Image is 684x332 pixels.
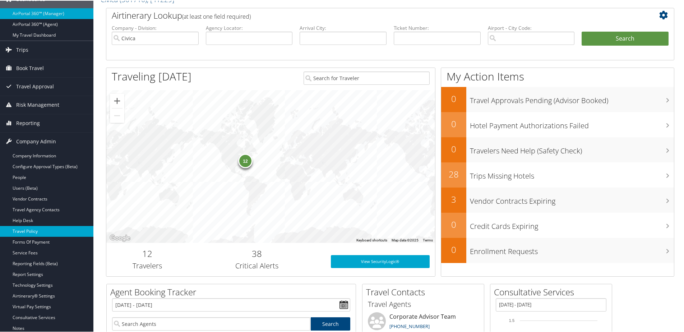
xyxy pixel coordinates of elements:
[470,91,674,105] h3: Travel Approvals Pending (Advisor Booked)
[182,12,251,20] span: (at least one field required)
[16,40,28,58] span: Trips
[441,193,466,205] h2: 3
[441,237,674,262] a: 0Enrollment Requests
[311,317,351,330] a: Search
[509,318,514,322] tspan: 1.5
[441,111,674,137] a: 0Hotel Payment Authorizations Failed
[108,233,132,242] img: Google
[110,108,124,122] button: Zoom out
[112,247,183,259] h2: 12
[110,93,124,107] button: Zoom in
[441,137,674,162] a: 0Travelers Need Help (Safety Check)
[441,68,674,83] h1: My Action Items
[300,24,387,31] label: Arrival City:
[112,24,199,31] label: Company - Division:
[108,233,132,242] a: Open this area in Google Maps (opens a new window)
[16,132,56,150] span: Company Admin
[16,77,54,95] span: Travel Approval
[112,68,191,83] h1: Traveling [DATE]
[16,114,40,132] span: Reporting
[470,167,674,180] h3: Trips Missing Hotels
[389,322,430,329] a: [PHONE_NUMBER]
[206,24,293,31] label: Agency Locator:
[470,192,674,206] h3: Vendor Contracts Expiring
[331,254,430,267] a: View SecurityLogic®
[488,24,575,31] label: Airport - City Code:
[441,212,674,237] a: 0Credit Cards Expiring
[304,71,430,84] input: Search for Traveler
[441,218,466,230] h2: 0
[441,187,674,212] a: 3Vendor Contracts Expiring
[194,247,320,259] h2: 38
[112,260,183,270] h3: Travelers
[494,285,612,298] h2: Consultative Services
[368,299,479,309] h3: Travel Agents
[441,162,674,187] a: 28Trips Missing Hotels
[16,95,59,113] span: Risk Management
[394,24,481,31] label: Ticket Number:
[366,285,484,298] h2: Travel Contacts
[441,117,466,129] h2: 0
[582,31,669,45] button: Search
[470,116,674,130] h3: Hotel Payment Authorizations Failed
[441,92,466,104] h2: 0
[356,237,387,242] button: Keyboard shortcuts
[423,238,433,241] a: Terms (opens in new tab)
[441,142,466,155] h2: 0
[470,217,674,231] h3: Credit Cards Expiring
[110,285,356,298] h2: Agent Booking Tracker
[441,167,466,180] h2: 28
[16,59,44,77] span: Book Travel
[441,86,674,111] a: 0Travel Approvals Pending (Advisor Booked)
[470,142,674,155] h3: Travelers Need Help (Safety Check)
[112,317,310,330] input: Search Agents
[392,238,419,241] span: Map data ©2025
[238,153,253,167] div: 12
[112,9,621,21] h2: Airtinerary Lookup
[441,243,466,255] h2: 0
[194,260,320,270] h3: Critical Alerts
[470,242,674,256] h3: Enrollment Requests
